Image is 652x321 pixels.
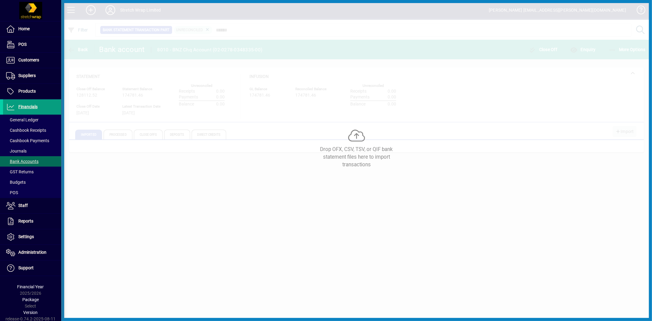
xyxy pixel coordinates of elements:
a: Products [3,84,61,99]
span: Version [24,310,38,315]
span: Cashbook Receipts [6,128,46,133]
span: General Ledger [6,117,39,122]
span: Package [22,297,39,302]
span: Suppliers [18,73,36,78]
span: GST Returns [6,169,34,174]
span: Administration [18,250,46,255]
a: Support [3,260,61,276]
span: Customers [18,57,39,62]
a: POS [3,187,61,198]
span: Products [18,89,36,94]
span: Reports [18,219,33,223]
a: Bank Accounts [3,156,61,167]
a: Staff [3,198,61,213]
a: Cashbook Receipts [3,125,61,135]
span: POS [6,190,18,195]
a: Customers [3,53,61,68]
a: General Ledger [3,115,61,125]
span: Support [18,265,34,270]
span: Financials [18,104,38,109]
a: Administration [3,245,61,260]
span: POS [18,42,27,47]
a: Home [3,21,61,37]
a: GST Returns [3,167,61,177]
a: Cashbook Payments [3,135,61,146]
span: Journals [6,149,27,153]
span: Financial Year [17,284,44,289]
span: Home [18,26,30,31]
a: POS [3,37,61,52]
a: Budgets [3,177,61,187]
a: Journals [3,146,61,156]
a: Settings [3,229,61,245]
span: Settings [18,234,34,239]
span: Budgets [6,180,26,185]
a: Suppliers [3,68,61,83]
span: Cashbook Payments [6,138,49,143]
a: Reports [3,214,61,229]
div: Drop OFX, CSV, TSV, or QIF bank statement files here to import transactions [311,146,403,169]
span: Bank Accounts [6,159,39,164]
span: Staff [18,203,28,208]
